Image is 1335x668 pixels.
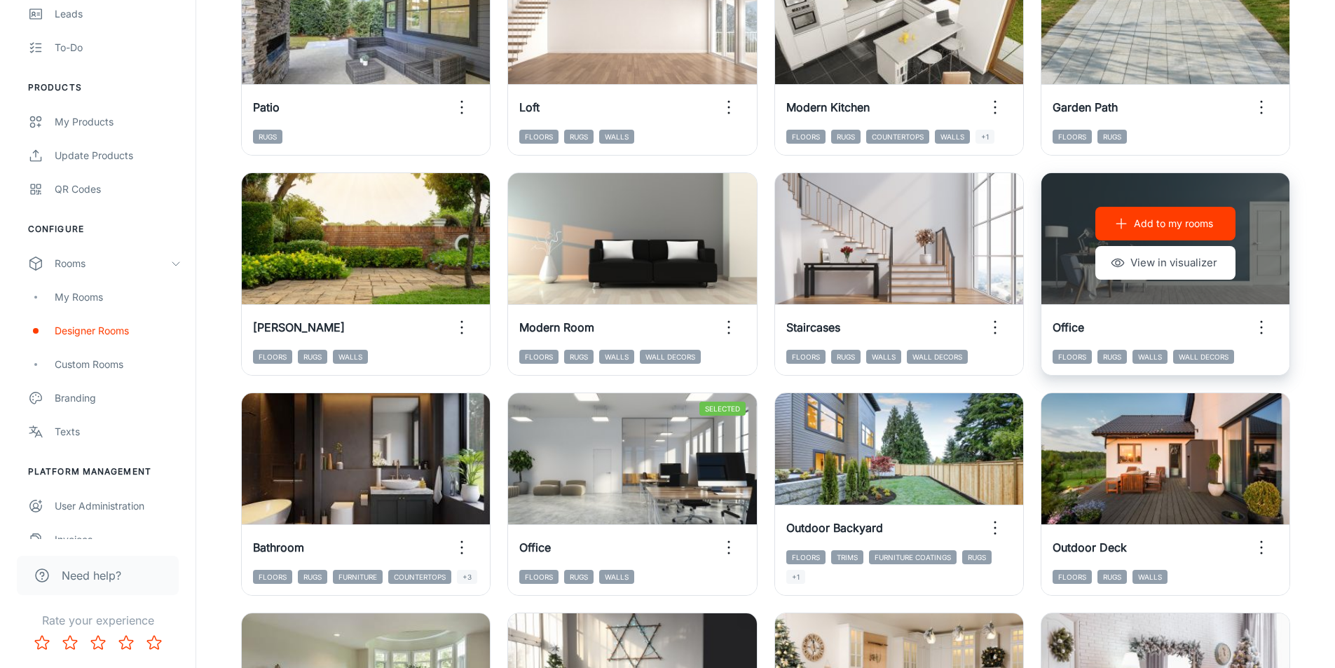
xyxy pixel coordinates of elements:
span: Selected [699,402,746,416]
span: Floors [786,550,826,564]
span: Trims [831,550,863,564]
h6: Modern Kitchen [786,99,870,116]
h6: Outdoor Backyard [786,519,883,536]
div: My Rooms [55,289,182,305]
span: Rugs [1097,130,1127,144]
span: Walls [333,350,368,364]
div: Invoices [55,532,182,547]
span: Countertops [388,570,451,584]
span: Floors [253,570,292,584]
div: User Administration [55,498,182,514]
span: Rugs [831,130,861,144]
div: Rooms [55,256,170,271]
span: Floors [519,570,559,584]
div: Custom Rooms [55,357,182,372]
button: View in visualizer [1095,246,1235,280]
span: +1 [975,130,994,144]
span: Wall Decors [1173,350,1234,364]
div: Branding [55,390,182,406]
span: Rugs [1097,350,1127,364]
span: Furniture Coatings [869,550,957,564]
span: Furniture [333,570,383,584]
span: Rugs [298,570,327,584]
span: Walls [599,570,634,584]
button: Rate 3 star [84,629,112,657]
h6: Garden Path [1053,99,1118,116]
h6: Bathroom [253,539,304,556]
span: Countertops [866,130,929,144]
span: Walls [866,350,901,364]
span: Rugs [564,350,594,364]
span: Walls [935,130,970,144]
span: +1 [786,570,805,584]
h6: Modern Room [519,319,594,336]
div: To-do [55,40,182,55]
p: Rate your experience [11,612,184,629]
div: Texts [55,424,182,439]
span: Floors [519,130,559,144]
div: Leads [55,6,182,22]
span: Floors [1053,570,1092,584]
span: Walls [599,350,634,364]
span: Rugs [962,550,992,564]
h6: [PERSON_NAME] [253,319,345,336]
span: Walls [599,130,634,144]
span: Floors [1053,130,1092,144]
button: Rate 2 star [56,629,84,657]
h6: Office [519,539,551,556]
button: Rate 5 star [140,629,168,657]
span: Walls [1132,350,1168,364]
p: Add to my rooms [1134,216,1213,231]
div: QR Codes [55,182,182,197]
h6: Outdoor Deck [1053,539,1127,556]
button: Rate 1 star [28,629,56,657]
span: Floors [519,350,559,364]
span: Floors [786,350,826,364]
span: Floors [253,350,292,364]
h6: Loft [519,99,540,116]
span: Rugs [831,350,861,364]
span: Need help? [62,567,121,584]
span: Floors [786,130,826,144]
span: Walls [1132,570,1168,584]
div: Update Products [55,148,182,163]
span: +3 [457,570,477,584]
span: Rugs [564,130,594,144]
button: Rate 4 star [112,629,140,657]
div: My Products [55,114,182,130]
h6: Office [1053,319,1084,336]
h6: Patio [253,99,280,116]
div: Designer Rooms [55,323,182,339]
span: Rugs [1097,570,1127,584]
span: Wall Decors [640,350,701,364]
h6: Staircases [786,319,840,336]
span: Rugs [253,130,282,144]
button: Add to my rooms [1095,207,1235,240]
span: Rugs [564,570,594,584]
span: Floors [1053,350,1092,364]
span: Wall Decors [907,350,968,364]
span: Rugs [298,350,327,364]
